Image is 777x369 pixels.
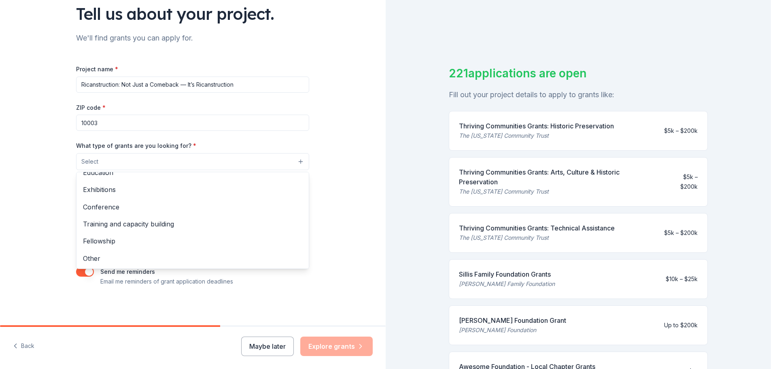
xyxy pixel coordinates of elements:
[83,202,302,212] span: Conference
[81,157,98,166] span: Select
[83,253,302,264] span: Other
[83,236,302,246] span: Fellowship
[83,219,302,229] span: Training and capacity building
[76,172,309,269] div: Select
[76,153,309,170] button: Select
[83,184,302,195] span: Exhibitions
[83,167,302,178] span: Education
